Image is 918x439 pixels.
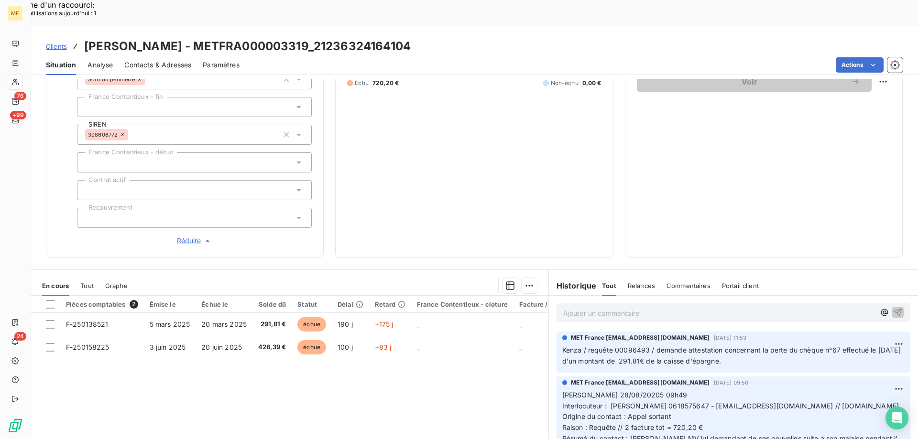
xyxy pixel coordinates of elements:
[10,111,26,119] span: +99
[297,317,326,332] span: échue
[85,186,93,194] input: Ajouter une valeur
[85,158,93,167] input: Ajouter une valeur
[602,282,616,289] span: Tout
[258,300,286,308] div: Solde dû
[145,75,153,84] input: Ajouter une valeur
[297,300,326,308] div: Statut
[297,340,326,354] span: échue
[8,418,23,433] img: Logo LeanPay
[338,320,353,328] span: 190 j
[714,380,749,385] span: [DATE] 09:50
[258,320,286,329] span: 291,81 €
[124,60,191,70] span: Contacts & Adresses
[562,412,671,420] span: Origine du contact : Appel sortant
[571,333,710,342] span: MET France [EMAIL_ADDRESS][DOMAIN_NAME]
[130,300,138,309] span: 2
[128,130,136,139] input: Ajouter une valeur
[714,335,747,341] span: [DATE] 11:53
[42,282,69,289] span: En cours
[85,103,93,111] input: Ajouter une valeur
[201,300,247,308] div: Échue le
[338,343,353,351] span: 100 j
[105,282,128,289] span: Graphe
[150,300,190,308] div: Émise le
[66,343,109,351] span: F-250158225
[417,320,420,328] span: _
[375,320,393,328] span: +175 j
[355,79,369,87] span: Échu
[562,402,899,410] span: Interlocuteur : [PERSON_NAME] 0618575647 - [EMAIL_ADDRESS][DOMAIN_NAME] // [DOMAIN_NAME]
[549,280,597,291] h6: Historique
[203,60,240,70] span: Paramètres
[87,60,113,70] span: Analyse
[88,76,135,82] span: Sorti du perimetre
[201,320,247,328] span: 20 mars 2025
[722,282,759,289] span: Portail client
[648,78,851,86] span: Voir
[88,132,118,138] span: 398606772
[77,236,312,246] button: Réduire
[66,320,109,328] span: F-250138521
[562,346,903,365] span: Kenza / requête 00096493 / demande attestation concernant la perte du chèque n°67 effectué le [DA...
[84,38,411,55] h3: [PERSON_NAME] - METFRA000003319_21236324164104
[562,391,688,399] span: [PERSON_NAME] 28/08/20205 09h49
[46,43,67,50] span: Clients
[372,79,399,87] span: 720,20 €
[338,300,363,308] div: Délai
[201,343,242,351] span: 20 juin 2025
[551,79,579,87] span: Non-échu
[150,343,186,351] span: 3 juin 2025
[66,300,138,309] div: Pièces comptables
[14,92,26,100] span: 76
[628,282,655,289] span: Relances
[417,343,420,351] span: _
[582,79,601,87] span: 0,00 €
[375,300,405,308] div: Retard
[519,320,522,328] span: _
[150,320,190,328] span: 5 mars 2025
[46,42,67,51] a: Clients
[80,282,94,289] span: Tout
[46,60,76,70] span: Situation
[519,343,522,351] span: _
[85,214,93,222] input: Ajouter une valeur
[258,343,286,352] span: 428,39 €
[571,378,710,387] span: MET France [EMAIL_ADDRESS][DOMAIN_NAME]
[667,282,710,289] span: Commentaires
[417,300,508,308] div: France Contentieux - cloture
[836,57,884,73] button: Actions
[14,332,26,341] span: 24
[375,343,392,351] span: +83 j
[562,423,703,431] span: Raison : Requête // 2 facture tot = 720,20 €
[885,407,908,429] div: Open Intercom Messenger
[637,72,872,92] button: Voir
[177,236,212,246] span: Réduire
[519,300,585,308] div: Facture / Echéancier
